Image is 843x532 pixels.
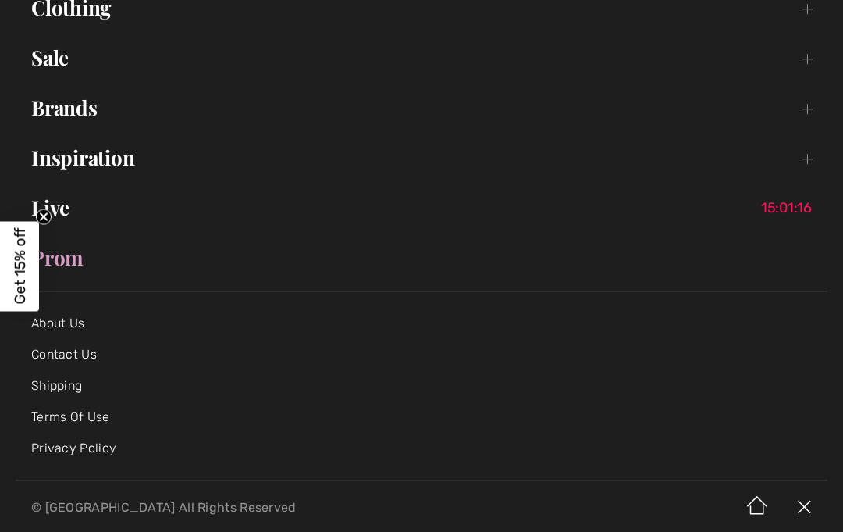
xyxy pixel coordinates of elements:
[36,11,68,25] span: Help
[31,378,82,393] a: Shipping
[16,141,827,175] a: Inspiration
[781,484,827,532] img: X
[16,91,827,125] a: Brands
[11,228,29,305] span: Get 15% off
[31,409,110,424] a: Terms Of Use
[16,191,827,225] a: Live15:01:16
[31,441,116,455] a: Privacy Policy
[16,41,827,75] a: Sale
[31,347,97,362] a: Contact Us
[16,241,827,275] a: Prom
[734,484,781,532] img: Home
[761,200,820,216] span: 15:01:16
[31,502,496,513] p: © [GEOGRAPHIC_DATA] All Rights Reserved
[31,316,84,330] a: About Us
[36,209,52,224] button: Close teaser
